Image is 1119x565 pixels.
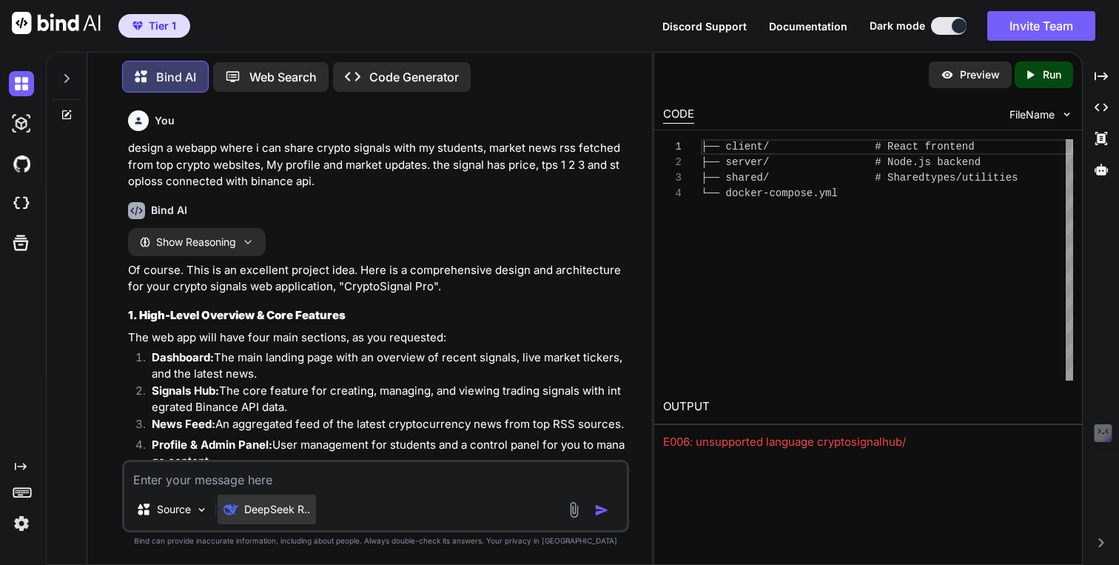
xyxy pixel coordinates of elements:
[1043,67,1061,82] p: Run
[152,384,219,398] strong: Signals Hub:
[701,187,838,199] span: └── docker-compose.yml
[663,186,682,201] div: 4
[151,203,187,218] h6: Bind AI
[9,151,34,176] img: githubDark
[594,503,609,518] img: icon
[701,156,981,168] span: ├── server/ # Node.js backend
[12,12,101,34] img: Bind AI
[662,20,747,33] span: Discord Support
[663,106,694,124] div: CODE
[157,502,191,517] p: Source
[960,67,1000,82] p: Preview
[140,350,625,383] li: The main landing page with an overview of recent signals, live market tickers, and the latest news.
[663,139,682,155] div: 1
[152,417,215,431] strong: News Feed:
[9,511,34,536] img: settings
[769,19,847,34] button: Documentation
[140,437,625,470] li: User management for students and a control panel for you to manage content.
[128,140,625,190] p: design a webapp where i can share crypto signals with my students, market news rss fetched from t...
[132,21,143,30] img: premium
[9,71,34,96] img: darkChat
[140,383,625,416] li: The core feature for creating, managing, and viewing trading signals with integrated Binance API ...
[128,228,266,256] button: Show Reasoning
[701,141,975,153] span: ├── client/ # React frontend
[9,111,34,136] img: darkAi-studio
[987,11,1095,41] button: Invite Team
[369,68,459,86] p: Code Generator
[565,501,582,518] img: attachment
[663,170,682,186] div: 3
[663,434,1073,451] div: E006: unsupported language cryptosignalhub/
[662,19,747,34] button: Discord Support
[128,330,625,347] p: The web app will have four main sections, as you requested:
[156,68,196,86] p: Bind AI
[941,68,954,81] img: preview
[9,191,34,216] img: cloudideIcon
[654,390,1082,424] h2: OUTPUT
[118,14,190,38] button: premiumTier 1
[122,535,628,546] p: Bind can provide inaccurate information, including about people. Always double-check its answers....
[870,19,925,33] span: Dark mode
[140,416,625,437] li: An aggregated feed of the latest cryptocurrency news from top RSS sources.
[149,19,176,33] span: Tier 1
[1009,107,1055,122] span: FileName
[769,20,847,33] span: Documentation
[128,308,346,322] strong: 1. High-Level Overview & Core Features
[663,155,682,170] div: 2
[1061,108,1073,121] img: chevron down
[195,504,208,516] img: Pick Models
[701,172,924,184] span: ├── shared/ # Shared
[156,235,236,249] span: Show Reasoning
[152,350,214,364] strong: Dashboard:
[249,68,317,86] p: Web Search
[244,502,310,517] p: DeepSeek R..
[224,502,238,517] img: DeepSeek R1 (671B-Full)
[155,113,175,128] h6: You
[925,172,1018,184] span: types/utilities
[128,262,625,295] p: Of course. This is an excellent project idea. Here is a comprehensive design and architecture for...
[152,438,272,452] strong: Profile & Admin Panel:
